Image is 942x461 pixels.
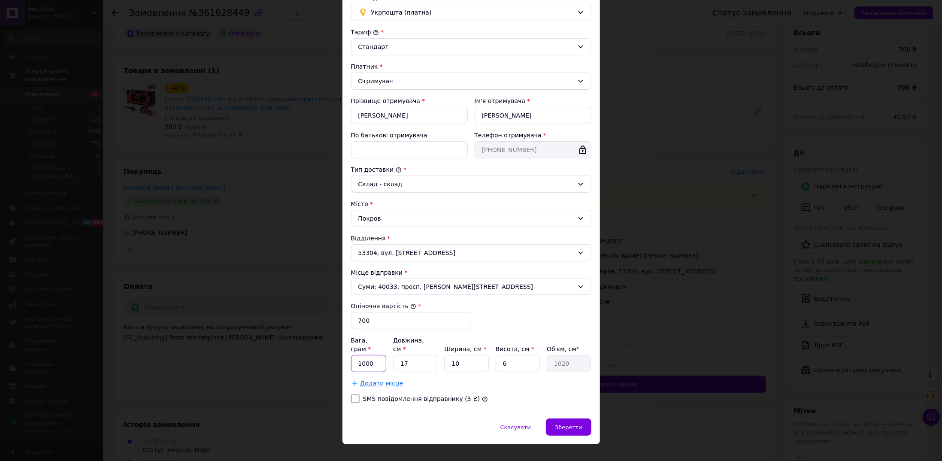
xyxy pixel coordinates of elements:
[360,380,403,387] span: Додати місце
[371,8,574,17] span: Укрпошта (платна)
[475,141,591,158] input: +380
[358,42,574,52] div: Стандарт
[351,165,591,174] div: Тип доставки
[496,346,534,352] label: Висота, см
[351,28,591,36] div: Тариф
[351,62,591,71] div: Платник
[351,244,591,261] div: 53304, вул. [STREET_ADDRESS]
[393,337,424,352] label: Довжина, см
[547,345,591,353] div: Об'єм, см³
[351,268,591,277] div: Місце відправки
[358,76,574,86] div: Отримувач
[351,234,591,243] div: Відділення
[351,97,421,104] label: Прізвище отримувача
[444,346,486,352] label: Ширина, см
[475,132,542,139] label: Телефон отримувача
[351,210,591,227] div: Покров
[358,179,574,189] div: Склад - склад
[500,424,531,431] span: Скасувати
[363,395,480,402] label: SMS повідомлення відправнику (3 ₴)
[351,200,591,208] div: Місто
[358,282,574,291] span: Суми; 40033, просп. [PERSON_NAME][STREET_ADDRESS]
[351,132,427,139] label: По батькові отримувача
[351,303,417,309] label: Оціночна вартість
[351,337,371,352] label: Вага, грам
[555,424,582,431] span: Зберегти
[475,97,526,104] label: Ім'я отримувача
